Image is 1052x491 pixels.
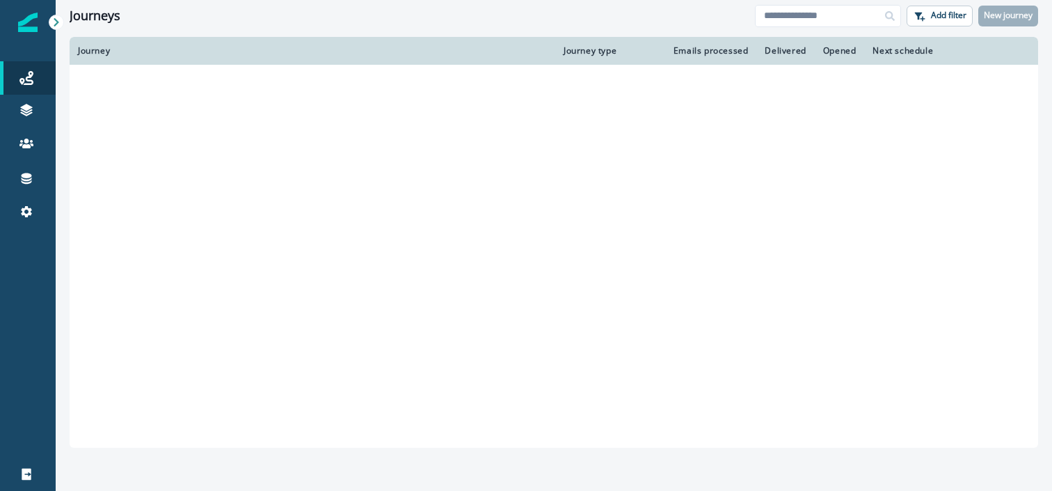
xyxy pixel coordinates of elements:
[872,45,995,56] div: Next schedule
[823,45,856,56] div: Opened
[18,13,38,32] img: Inflection
[765,45,806,56] div: Delivered
[70,8,120,24] h1: Journeys
[931,10,966,20] p: Add filter
[907,6,973,26] button: Add filter
[984,10,1033,20] p: New journey
[978,6,1038,26] button: New journey
[564,45,651,56] div: Journey type
[668,45,749,56] div: Emails processed
[78,45,547,56] div: Journey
